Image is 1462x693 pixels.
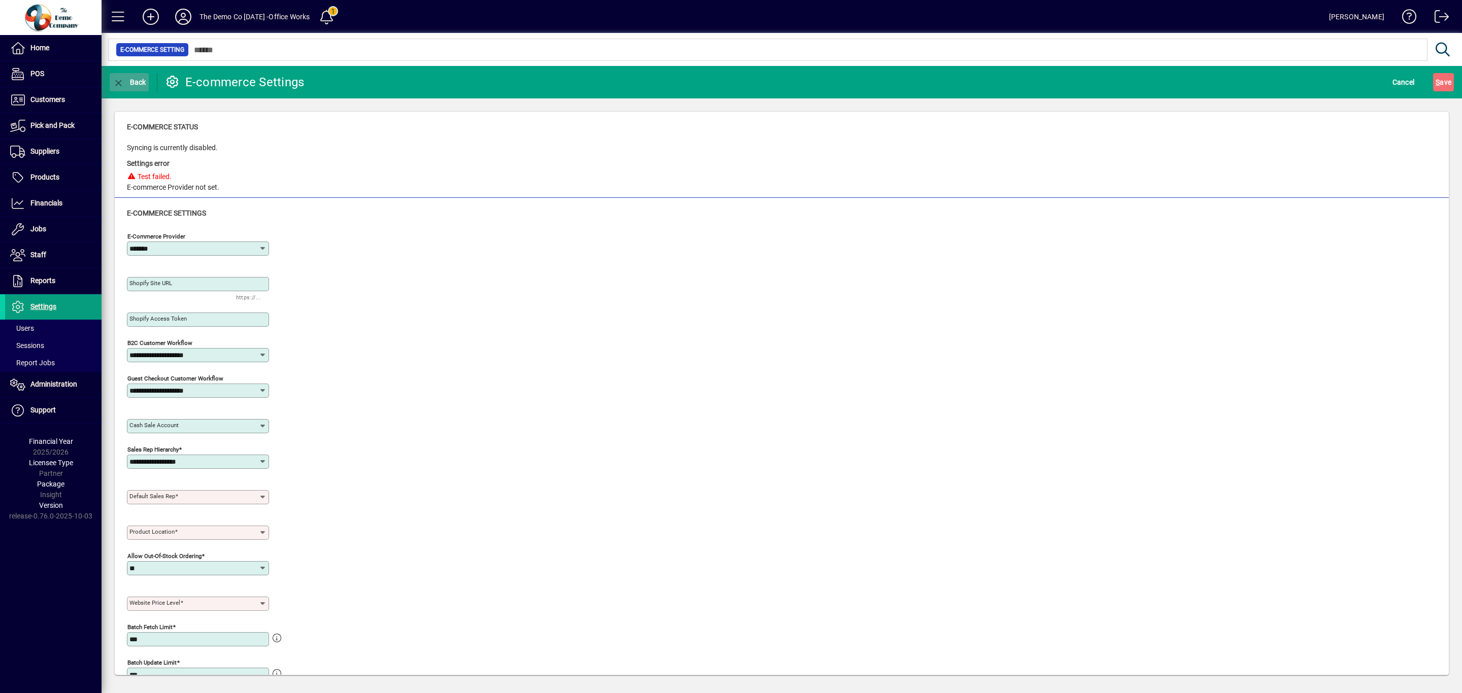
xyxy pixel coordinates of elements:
button: Cancel [1390,73,1417,91]
span: Staff [30,251,46,259]
span: Version [39,501,63,509]
span: ave [1436,74,1451,90]
a: Users [5,320,102,337]
mat-label: Website Price Level [129,599,180,606]
mat-label: Sales Rep Hierarchy [127,446,179,453]
a: Reports [5,268,102,294]
a: Administration [5,372,102,397]
span: S [1436,78,1440,86]
a: Products [5,165,102,190]
span: Reports [30,276,55,285]
span: Licensee Type [29,459,73,467]
a: Home [5,36,102,61]
mat-label: B2C Customer Workflow [127,339,192,346]
a: Suppliers [5,139,102,164]
a: Staff [5,242,102,268]
mat-label: Batch update limit [127,659,177,666]
span: POS [30,70,44,78]
mat-hint: https://... [236,291,261,303]
a: Customers [5,87,102,113]
span: Administration [30,380,77,388]
mat-label: Shopify Site URL [129,280,172,287]
button: Add [135,8,167,26]
a: Support [5,398,102,423]
div: The Demo Co [DATE] -Office Works [200,9,310,25]
span: Settings [30,302,56,310]
span: Jobs [30,225,46,233]
mat-label: Batch fetch limit [127,623,173,631]
span: E-commerce Settings [127,209,206,217]
span: Home [30,44,49,52]
mat-label: Shopify Access Token [129,315,187,322]
a: POS [5,61,102,87]
a: Report Jobs [5,354,102,371]
span: Support [30,406,56,414]
span: Suppliers [30,147,59,155]
div: E-commerce Provider not set. [127,153,219,193]
a: Pick and Pack [5,113,102,138]
span: Report Jobs [10,359,55,367]
a: Logout [1427,2,1449,35]
span: E-commerce Status [127,123,198,131]
span: Back [112,78,146,86]
div: Settings error [127,158,219,169]
span: Sessions [10,341,44,350]
div: Test failed. [127,171,219,182]
div: Syncing is currently disabled. [127,143,219,153]
a: Jobs [5,217,102,242]
mat-label: Cash sale account [129,422,179,429]
span: Customers [30,95,65,103]
app-page-header-button: Back [102,73,157,91]
a: Sessions [5,337,102,354]
mat-label: Product location [129,528,175,535]
button: Profile [167,8,200,26]
mat-label: E-commerce Provider [127,233,185,240]
a: Knowledge Base [1394,2,1417,35]
span: Financial Year [29,437,73,445]
mat-label: Default sales rep [129,493,175,500]
span: Financials [30,199,62,207]
div: [PERSON_NAME] [1329,9,1384,25]
button: Back [110,73,149,91]
mat-label: Guest Checkout Customer Workflow [127,375,223,382]
div: E-commerce Settings [165,74,305,90]
mat-label: Allow out-of-stock ordering [127,552,202,560]
span: Pick and Pack [30,121,75,129]
span: Package [37,480,64,488]
a: Financials [5,191,102,216]
span: E-commerce Setting [120,45,184,55]
button: Save [1433,73,1454,91]
span: Users [10,324,34,332]
span: Products [30,173,59,181]
span: Cancel [1392,74,1415,90]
